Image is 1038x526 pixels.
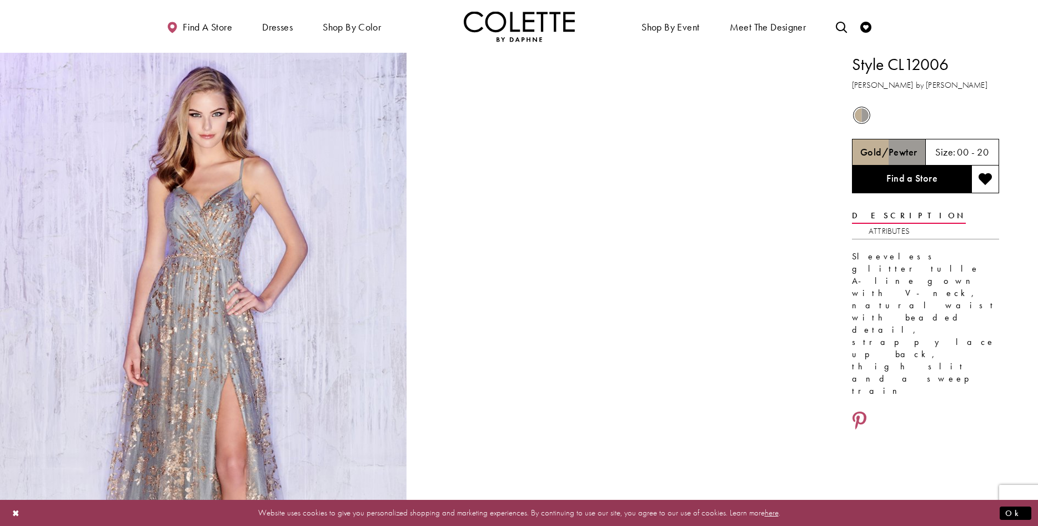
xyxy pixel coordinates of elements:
[957,147,989,158] h5: 00 - 20
[259,11,295,42] span: Dresses
[730,22,806,33] span: Meet the designer
[852,106,871,125] div: Gold/Pewter
[323,22,381,33] span: Shop by color
[833,11,850,42] a: Toggle search
[639,11,702,42] span: Shop By Event
[852,208,966,224] a: Description
[641,22,699,33] span: Shop By Event
[852,411,867,432] a: Share using Pinterest - Opens in new tab
[852,79,999,92] h3: [PERSON_NAME] by [PERSON_NAME]
[765,507,779,518] a: here
[164,11,235,42] a: Find a store
[464,11,575,42] img: Colette by Daphne
[852,251,999,397] div: Sleeveless glitter tulle A-line gown with V-neck, natural waist with beaded detail, strappy lace ...
[869,223,910,239] a: Attributes
[852,166,971,193] a: Find a Store
[7,503,26,523] button: Close Dialog
[262,22,293,33] span: Dresses
[80,505,958,520] p: Website uses cookies to give you personalized shopping and marketing experiences. By continuing t...
[971,166,999,193] button: Add to wishlist
[727,11,809,42] a: Meet the designer
[858,11,874,42] a: Check Wishlist
[412,53,819,256] video: Style CL12006 Colette by Daphne #1 autoplay loop mute video
[935,146,955,158] span: Size:
[852,53,999,76] h1: Style CL12006
[1000,506,1031,520] button: Submit Dialog
[852,105,999,126] div: Product color controls state depends on size chosen
[464,11,575,42] a: Visit Home Page
[320,11,384,42] span: Shop by color
[183,22,232,33] span: Find a store
[860,147,917,158] h5: Chosen color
